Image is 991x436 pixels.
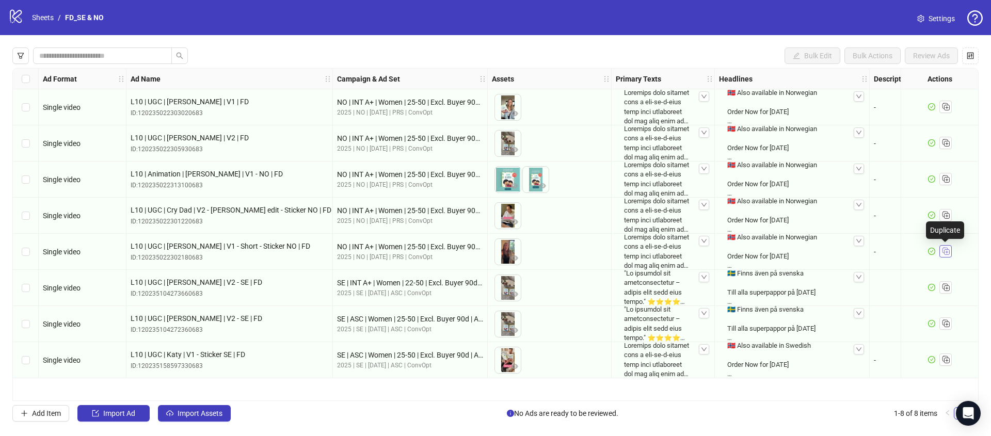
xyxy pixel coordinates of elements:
[967,52,974,59] span: control
[941,407,954,419] li: Previous Page
[874,175,876,184] span: -
[131,361,328,371] div: ID: 120235158597330683
[894,407,937,419] li: 1-8 of 8 items
[166,410,173,417] span: cloud-upload
[856,130,862,136] span: down
[928,212,935,219] span: check-circle
[131,325,328,335] div: ID: 120235104272360683
[723,229,861,274] div: 🇳🇴 Also available in Norwegian Order Now for [DATE] Touching [DATE] Gift Choose Names & Apperance...
[337,96,483,108] div: NO | INT A+ | Women | 25-50 | Excl. Buyer 90d | All Placements
[131,240,328,252] span: L10 | UGC | [PERSON_NAME] | V1 - Short - Sticker NO | FD
[13,234,39,270] div: Select row 5
[620,337,706,383] div: Loremips dolo sitamet cons a eli-se-d-eius temp inci utlaboreet dol mag aliq enim ad m veniamquis...
[337,216,483,226] div: 2025 | NO | [DATE] | PRS | ConvOpt
[131,313,328,324] span: L10 | UGC | [PERSON_NAME] | V2 - SE | FD
[123,69,126,89] div: Resize Ad Format column
[723,84,861,130] div: 🇳🇴 Also available in Norwegian Order Now for [DATE] Touching [DATE] Gift Choose Names & Apperance...
[511,327,518,334] span: eye
[861,75,868,83] span: holder
[940,318,951,328] svg: Duplicate
[701,274,707,280] span: down
[723,156,861,202] div: 🇳🇴 Also available in Norwegian Order Now for [DATE] Touching [DATE] Gift Choose Names & Apperance...
[967,10,983,26] span: question-circle
[337,108,483,118] div: 2025 | NO | [DATE] | PRS | ConvOpt
[508,180,521,192] button: Preview
[13,342,39,378] div: Select row 8
[940,101,951,111] svg: Duplicate
[723,337,861,383] div: 🇳🇴 Also available in Swedish Order Now for [DATE] Touching [DATE] Gift Choose Names & Apperances ...
[13,198,39,234] div: Select row 4
[43,320,81,328] span: Single video
[479,75,486,83] span: holder
[118,75,125,83] span: holder
[874,356,876,364] span: -
[874,103,876,111] span: -
[620,192,706,238] div: Loremips dolo sitamet cons a eli-se-d-eius temp inci utlaboreet dol mag aliq enim ad m veniamquis...
[131,108,328,118] div: ID: 120235022303020683
[13,125,39,162] div: Select row 2
[21,410,28,417] span: plus
[511,290,518,298] span: eye
[43,73,77,85] strong: Ad Format
[926,221,964,239] div: Duplicate
[131,204,328,216] span: L10 | UGC | Cry Dad | V2 - [PERSON_NAME] edit - Sticker NO | FD
[905,47,958,64] button: Review Ads
[337,313,483,325] div: SE | ASC | Women | 25-50 | Excl. Buyer 90d | All Placements | DE+FR
[940,173,951,184] svg: Duplicate
[706,75,713,83] span: holder
[507,410,514,417] span: info-circle
[620,84,706,130] div: Loremips dolo sitamet cons a eli-se-d-eius temp inci utlaboreet dol mag aliq enim ad m veniamquis...
[495,311,521,337] img: Asset 1
[868,75,875,83] span: holder
[954,407,966,419] li: 1
[874,139,876,148] span: -
[928,175,935,183] span: check-circle
[856,93,862,100] span: down
[610,75,617,83] span: holder
[917,15,924,22] span: setting
[701,346,707,352] span: down
[844,47,901,64] button: Bulk Actions
[940,282,951,292] svg: Duplicate
[620,120,706,166] div: Loremips dolo sitamet cons a eli-se-d-eius temp inci utlaboreet dol mag aliq enim ad m veniamquis...
[620,156,706,202] div: Loremips dolo sitamet cons a eli-se-d-eius temp inci utlaboreet dol mag aliq enim ad m veniamquis...
[43,356,81,364] span: Single video
[723,301,861,347] div: 🇸🇪 Finns även på svenska Till alla superpappor på [DATE] En bok som rör pappa till tårar 🥹 Person...
[508,252,521,265] button: Preview
[337,361,483,370] div: 2025 | SE | [DATE] | ASC | ConvOpt
[43,248,81,256] span: Single video
[785,47,840,64] button: Bulk Edit
[92,410,99,417] span: import
[945,410,951,416] span: left
[331,75,339,83] span: holder
[719,73,753,85] strong: Headlines
[508,288,521,301] button: Preview
[131,168,328,180] span: L10 | Animation | [PERSON_NAME] | V1 - NO | FD
[131,217,328,227] div: ID: 120235022301220683
[492,73,514,85] strong: Assets
[874,248,876,256] span: -
[495,94,521,120] img: Asset 1
[856,346,862,352] span: down
[701,310,707,316] span: down
[131,289,328,299] div: ID: 120235104273660683
[511,363,518,370] span: eye
[511,146,518,153] span: eye
[337,252,483,262] div: 2025 | NO | [DATE] | PRS | ConvOpt
[928,248,935,255] span: check-circle
[928,320,935,327] span: check-circle
[158,405,231,422] button: Import Assets
[43,284,81,292] span: Single video
[701,93,707,100] span: down
[523,167,549,192] img: Asset 2
[856,202,862,208] span: down
[940,137,951,148] svg: Duplicate
[495,167,521,192] img: Asset 1
[43,212,81,220] span: Single video
[12,405,69,422] button: Add Item
[856,166,862,172] span: down
[131,349,328,360] span: L10 | UGC | Katy | V1 - Sticker SE | FD
[856,274,862,280] span: down
[30,12,56,23] a: Sheets
[616,73,661,85] strong: Primary Texts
